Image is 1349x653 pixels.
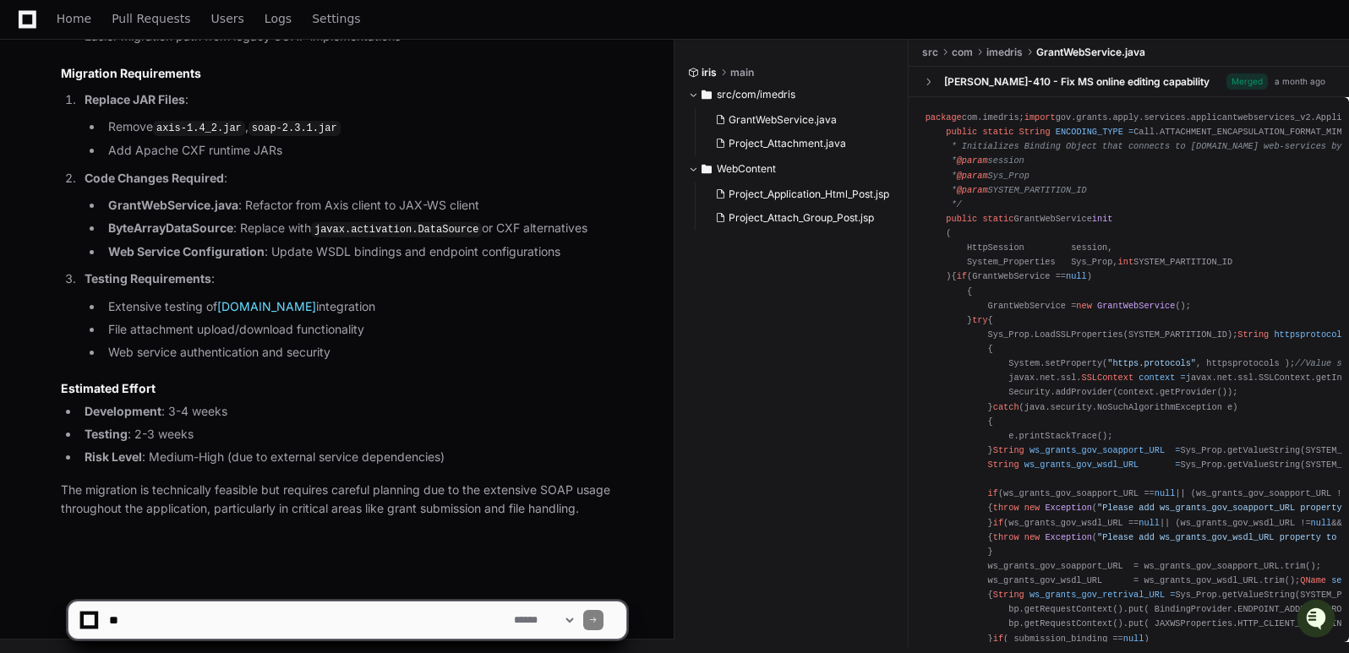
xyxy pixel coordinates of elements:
div: We're available if you need us! [76,143,232,156]
span: null [1311,518,1332,528]
span: @param [957,156,988,166]
span: Exception [1045,503,1091,514]
button: src/com/imedris [688,81,896,108]
span: ws_grants_gov_wsdl_URL [1024,460,1139,470]
span: [DATE] [150,226,184,240]
strong: Development [85,404,161,418]
div: a month ago [1275,75,1325,88]
span: static [982,127,1013,137]
p: : [85,269,626,289]
span: main [730,66,754,79]
span: public [946,127,977,137]
h3: Migration Requirements [61,65,626,82]
li: File attachment upload/download functionality [103,320,626,340]
span: src/com/imedris [717,88,795,101]
strong: Replace JAR Files [85,92,185,106]
span: null [1066,272,1087,282]
span: Users [211,14,244,24]
span: throw [993,503,1019,514]
p: : [85,90,626,110]
strong: Code Changes Required [85,171,224,185]
span: @param [957,171,988,181]
span: imedris [986,46,1023,59]
span: src [922,46,938,59]
span: @param [957,185,988,195]
span: ( HttpSession session, System_Properties Sys_Prop, SYSTEM_PARTITION_ID ) [926,228,1233,281]
span: GrantWebService.java [729,113,837,127]
button: GrantWebService.java [708,108,886,132]
strong: ByteArrayDataSource [108,220,233,235]
span: String [993,445,1024,455]
div: Start new chat [76,126,277,143]
p: : [85,169,626,188]
span: if [988,488,998,498]
span: Merged [1226,73,1268,90]
span: public [946,214,977,224]
span: if [993,518,1003,528]
span: com [952,46,973,59]
span: SSLContext [1081,373,1133,383]
a: [DOMAIN_NAME] [217,299,316,313]
span: try [972,315,987,325]
span: WebContent [717,162,776,176]
span: Project_Attach_Group_Post.jsp [729,211,874,225]
span: httpsprotocols [1274,329,1346,340]
span: GrantWebService [1097,301,1175,311]
span: "https.protocols" [1107,358,1196,368]
code: javax.activation.DataSource [311,222,482,237]
span: null [1139,518,1160,528]
li: Web service authentication and security [103,343,626,362]
a: Powered byPylon [119,264,205,277]
strong: Testing [85,427,128,441]
strong: GrantWebService.java [108,198,238,212]
button: WebContent [688,155,896,182]
span: package [926,112,962,122]
li: Extensive testing of integration [103,297,626,317]
span: catch [993,402,1019,412]
strong: Testing Requirements [85,271,211,286]
span: Settings [312,14,360,24]
strong: Web Service Configuration [108,244,265,258]
h3: Estimated Effort [61,380,626,397]
p: The migration is technically feasible but requires careful planning due to the extensive SOAP usa... [61,481,626,520]
div: [PERSON_NAME]-410 - Fix MS online editing capability [944,75,1210,89]
span: GrantWebService.java [1036,46,1145,59]
span: String [1237,329,1269,340]
span: context [1139,373,1175,383]
span: new [1024,532,1040,542]
button: Project_Attachment.java [708,132,886,155]
span: Project_Application_Html_Post.jsp [729,188,889,201]
code: soap-2.3.1.jar [248,121,341,136]
span: = [1181,373,1186,383]
span: Logs [265,14,292,24]
li: : 3-4 weeks [79,402,626,422]
span: import [1024,112,1056,122]
img: 1756235613930-3d25f9e4-fa56-45dd-b3ad-e072dfbd1548 [17,126,47,156]
span: Exception [1045,532,1091,542]
span: String [988,460,1019,470]
span: = [1175,445,1180,455]
li: : Update WSDL bindings and endpoint configurations [103,242,626,262]
span: static [982,214,1013,224]
button: Project_Application_Html_Post.jsp [708,182,889,206]
div: Welcome [17,68,308,95]
li: Remove , [103,117,626,138]
img: Animesh Koratana [17,210,44,237]
li: Add Apache CXF runtime JARs [103,141,626,161]
span: new [1076,301,1091,311]
span: init [1092,214,1113,224]
iframe: Open customer support [1295,597,1341,643]
img: 1756235613930-3d25f9e4-fa56-45dd-b3ad-e072dfbd1548 [34,227,47,241]
li: : 2-3 weeks [79,425,626,444]
span: null [1155,488,1176,498]
button: Project_Attach_Group_Post.jsp [708,206,889,230]
span: new [1024,503,1040,514]
span: = [1128,127,1133,137]
li: : Medium-High (due to external service dependencies) [79,448,626,467]
li: : Replace with or CXF alternatives [103,219,626,239]
code: axis-1.4_2.jar [153,121,245,136]
span: ws_grants_gov_soapport_URL [1029,445,1165,455]
span: String [1019,127,1051,137]
div: Past conversations [17,184,113,198]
